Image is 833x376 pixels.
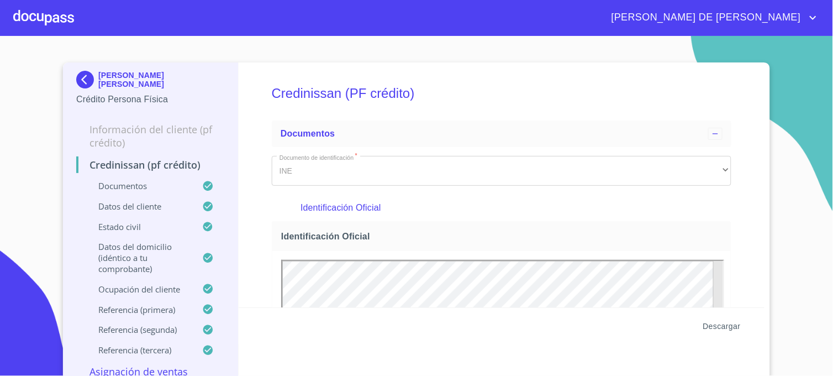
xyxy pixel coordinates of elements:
[76,93,225,106] p: Crédito Persona Física
[272,156,731,186] div: INE
[98,71,225,88] p: [PERSON_NAME] [PERSON_NAME]
[281,231,726,242] span: Identificación Oficial
[76,221,202,232] p: Estado Civil
[703,320,741,333] span: Descargar
[76,304,202,315] p: Referencia (primera)
[603,9,820,27] button: account of current user
[76,241,202,274] p: Datos del domicilio (idéntico a tu comprobante)
[76,201,202,212] p: Datos del cliente
[281,129,335,138] span: Documentos
[699,316,745,337] button: Descargar
[76,344,202,356] p: Referencia (tercera)
[76,324,202,335] p: Referencia (segunda)
[76,180,202,191] p: Documentos
[272,71,731,116] h5: Credinissan (PF crédito)
[76,284,202,295] p: Ocupación del Cliente
[76,71,98,88] img: Docupass spot blue
[300,201,702,215] p: Identificación Oficial
[603,9,806,27] span: [PERSON_NAME] DE [PERSON_NAME]
[76,71,225,93] div: [PERSON_NAME] [PERSON_NAME]
[76,123,225,149] p: Información del cliente (PF crédito)
[76,158,225,171] p: Credinissan (PF crédito)
[272,121,731,147] div: Documentos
